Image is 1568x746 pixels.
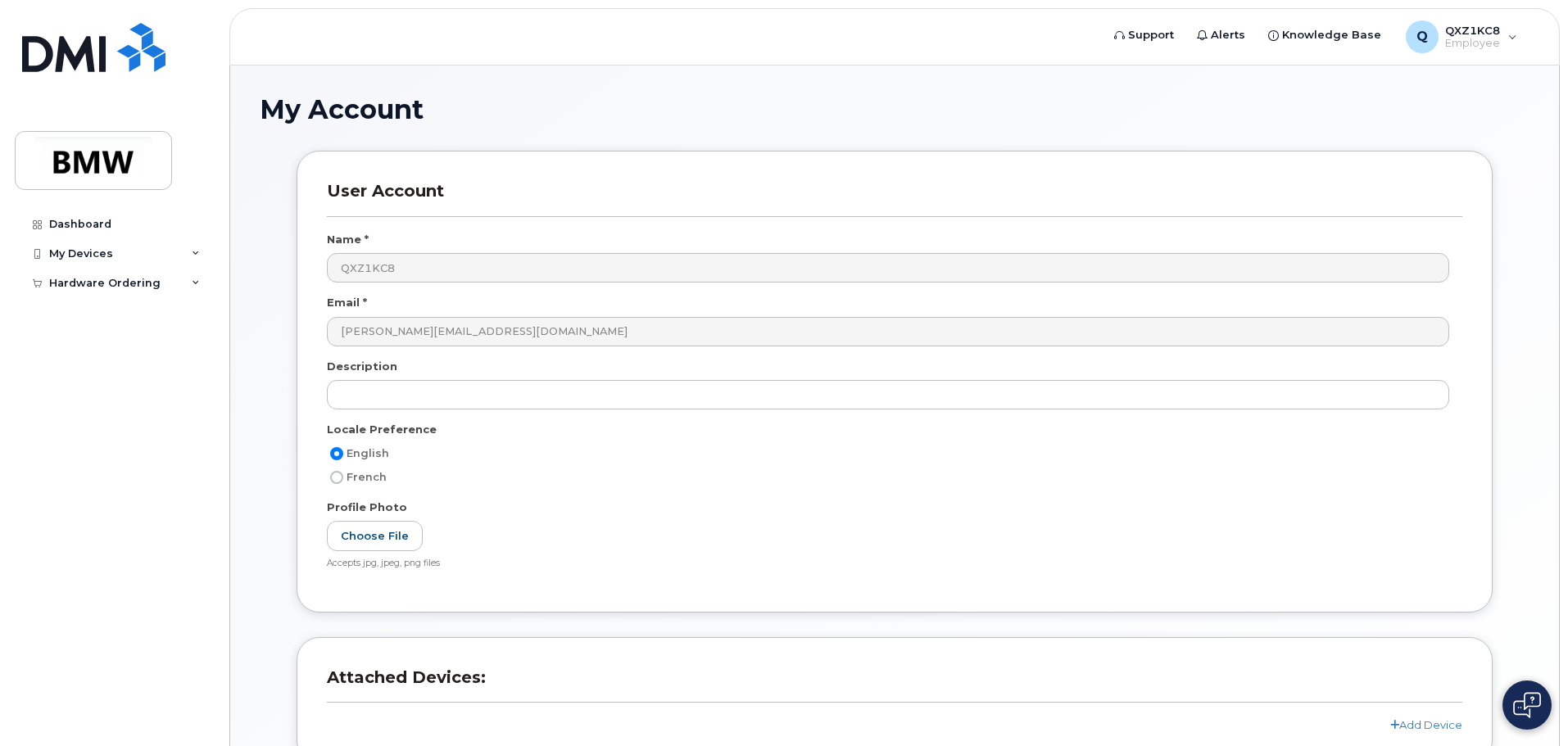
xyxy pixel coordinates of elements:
h3: User Account [327,181,1462,216]
input: French [330,471,343,484]
label: Name * [327,232,369,247]
label: Description [327,359,397,374]
img: Open chat [1513,692,1541,718]
span: English [347,447,389,459]
div: Accepts jpg, jpeg, png files [327,558,1449,570]
a: Add Device [1390,718,1462,731]
label: Locale Preference [327,422,437,437]
h3: Attached Devices: [327,667,1462,703]
label: Profile Photo [327,500,407,515]
label: Email * [327,295,367,310]
span: French [347,471,387,483]
h1: My Account [260,95,1529,124]
label: Choose File [327,521,423,551]
input: English [330,447,343,460]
